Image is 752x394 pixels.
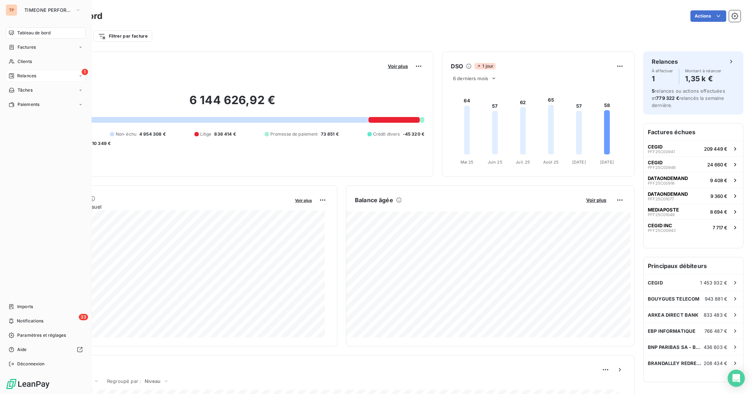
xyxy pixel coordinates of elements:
[648,181,675,185] span: PFF25C00916
[461,160,474,165] tspan: Mai 25
[652,88,725,108] span: relances ou actions effectuées et relancés la semaine dernière.
[710,193,727,199] span: 9 360 €
[728,370,745,387] div: Open Intercom Messenger
[685,69,722,73] span: Montant à relancer
[17,318,43,324] span: Notifications
[643,219,743,235] button: CEGID INCPFF25C009437 717 €
[704,328,727,334] span: 766 487 €
[488,160,502,165] tspan: Juin 25
[586,197,606,203] span: Voir plus
[713,225,727,230] span: 7 717 €
[572,160,586,165] tspan: [DATE]
[386,63,410,69] button: Voir plus
[200,131,212,137] span: Litige
[648,144,662,150] span: CEGID
[295,198,312,203] span: Voir plus
[321,131,339,137] span: 73 851 €
[24,7,72,13] span: TIMEONE PERFORMANCE
[6,378,50,390] img: Logo LeanPay
[17,30,50,36] span: Tableau de bord
[643,172,743,188] button: DATAONDEMANDPFF25C009169 408 €
[648,328,695,334] span: EBP INFORMATIQUE
[90,140,111,147] span: -10 349 €
[17,73,36,79] span: Relances
[648,175,688,181] span: DATAONDEMAND
[710,177,727,183] span: 9 408 €
[139,131,166,137] span: 4 954 308 €
[600,160,614,165] tspan: [DATE]
[643,141,743,156] button: CEGIDPFF25C00941209 449 €
[40,203,290,210] span: Chiffre d'affaires mensuel
[643,188,743,204] button: DATAONDEMANDPFF25C010779 360 €
[516,160,530,165] tspan: Juil. 25
[652,57,678,66] h6: Relances
[648,344,704,350] span: BNP PARIBAS SA - BNPP_RET - BDDF RETAIL
[690,10,726,22] button: Actions
[648,197,674,201] span: PFF25C01077
[355,196,393,204] h6: Balance âgée
[373,131,400,137] span: Crédit divers
[214,131,236,137] span: 836 414 €
[710,209,727,215] span: 8 694 €
[17,361,45,367] span: Déconnexion
[643,204,743,219] button: MEDIAPOSTEPFF25C010498 694 €
[145,378,160,384] span: Niveau
[652,73,673,84] h4: 1
[82,69,88,75] span: 1
[270,131,318,137] span: Promesse de paiement
[700,280,727,286] span: 1 453 932 €
[705,296,727,302] span: 943 881 €
[648,213,675,217] span: PFF25C01049
[652,88,655,94] span: 5
[648,280,663,286] span: CEGID
[40,93,424,115] h2: 6 144 626,92 €
[18,87,33,93] span: Tâches
[652,69,673,73] span: À effectuer
[116,131,136,137] span: Non-échu
[451,62,463,70] h6: DSO
[17,332,66,339] span: Paramètres et réglages
[18,44,36,50] span: Factures
[643,123,743,141] h6: Factures échues
[79,314,88,320] span: 33
[107,378,141,384] span: Regroupé par :
[704,344,727,350] span: 436 603 €
[403,131,424,137] span: -45 320 €
[584,197,608,203] button: Voir plus
[648,360,704,366] span: BRANDALLEY REDRESSEMENT
[648,150,675,154] span: PFF25C00941
[6,4,17,16] div: TP
[453,76,488,81] span: 6 derniers mois
[648,165,676,170] span: PFF25C00946
[543,160,559,165] tspan: Août 25
[17,346,27,353] span: Aide
[643,156,743,172] button: CEGIDPFF25C0094624 660 €
[707,162,727,167] span: 24 660 €
[648,296,699,302] span: BOUYGUES TELECOM
[704,146,727,152] span: 209 449 €
[18,101,39,108] span: Paiements
[704,360,727,366] span: 208 434 €
[6,344,86,355] a: Aide
[293,197,314,203] button: Voir plus
[18,58,32,65] span: Clients
[17,303,33,310] span: Imports
[656,95,679,101] span: 779 322 €
[648,160,662,165] span: CEGID
[474,63,496,69] span: 1 jour
[704,312,727,318] span: 833 483 €
[648,207,679,213] span: MEDIAPOSTE
[685,73,722,84] h4: 1,35 k €
[648,312,699,318] span: ARKEA DIRECT BANK
[648,223,672,228] span: CEGID INC
[93,30,152,42] button: Filtrer par facture
[643,257,743,274] h6: Principaux débiteurs
[648,228,676,233] span: PFF25C00943
[648,191,688,197] span: DATAONDEMAND
[388,63,408,69] span: Voir plus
